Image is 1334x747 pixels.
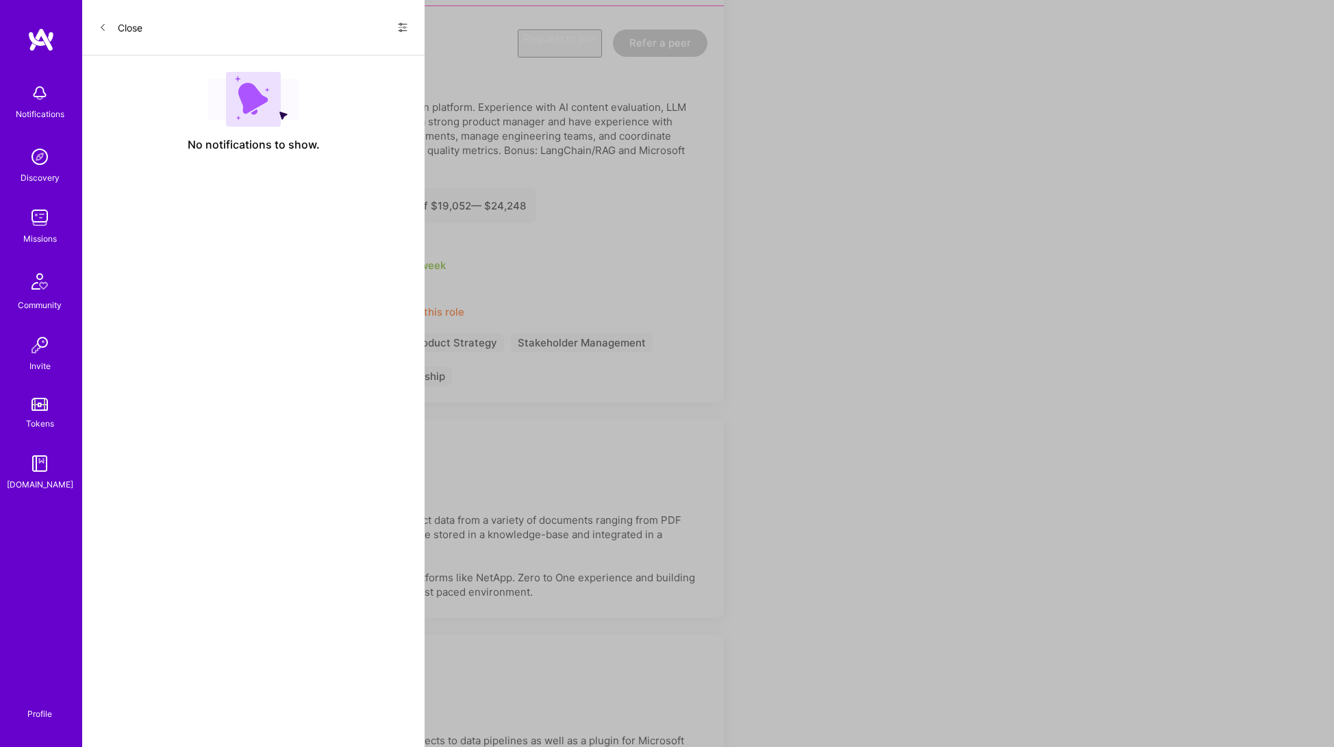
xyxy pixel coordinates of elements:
[26,79,53,107] img: bell
[18,298,62,312] div: Community
[16,107,64,121] div: Notifications
[26,450,53,477] img: guide book
[208,72,299,127] img: empty
[27,27,55,52] img: logo
[23,692,57,720] a: Profile
[7,477,73,492] div: [DOMAIN_NAME]
[26,204,53,231] img: teamwork
[26,143,53,170] img: discovery
[29,359,51,373] div: Invite
[32,398,48,411] img: tokens
[26,331,53,359] img: Invite
[99,16,142,38] button: Close
[27,707,52,720] div: Profile
[188,138,320,152] span: No notifications to show.
[23,231,57,246] div: Missions
[26,416,54,431] div: Tokens
[21,170,60,185] div: Discovery
[23,265,56,298] img: Community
